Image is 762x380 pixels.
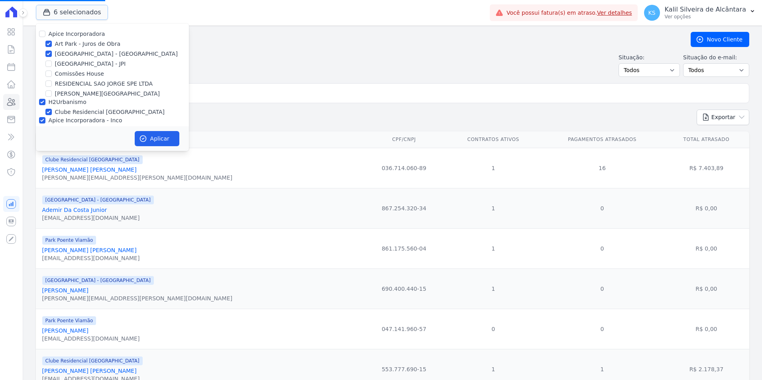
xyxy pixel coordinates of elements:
[362,188,446,228] td: 867.254.320-34
[664,188,749,228] td: R$ 0,00
[49,31,105,37] label: Apice Incorporadora
[362,309,446,349] td: 047.141.960-57
[51,85,746,101] input: Buscar por nome, CPF ou e-mail
[665,14,746,20] p: Ver opções
[446,309,541,349] td: 0
[664,131,749,148] th: Total Atrasado
[42,276,154,285] span: [GEOGRAPHIC_DATA] - [GEOGRAPHIC_DATA]
[638,2,762,24] button: KS Kalil Silveira de Alcântara Ver opções
[665,6,746,14] p: Kalil Silveira de Alcântara
[42,356,143,365] span: Clube Residencial [GEOGRAPHIC_DATA]
[446,228,541,268] td: 1
[362,148,446,188] td: 036.714.060-89
[664,268,749,309] td: R$ 0,00
[49,99,86,105] label: H2Urbanismo
[55,50,178,58] label: [GEOGRAPHIC_DATA] - [GEOGRAPHIC_DATA]
[691,32,749,47] a: Novo Cliente
[619,53,680,62] label: Situação:
[42,214,154,222] div: [EMAIL_ADDRESS][DOMAIN_NAME]
[446,148,541,188] td: 1
[541,268,663,309] td: 0
[42,316,96,325] span: Park Poente Viamão
[446,131,541,148] th: Contratos Ativos
[55,80,153,88] label: RESIDENCIAL SAO JORGE SPE LTDA
[135,131,179,146] button: Aplicar
[42,247,137,253] a: [PERSON_NAME] [PERSON_NAME]
[507,9,632,17] span: Você possui fatura(s) em atraso.
[541,148,663,188] td: 16
[55,70,104,78] label: Comissões House
[49,117,122,123] label: Apice Incorporadora - Inco
[55,90,160,98] label: [PERSON_NAME][GEOGRAPHIC_DATA]
[362,131,446,148] th: CPF/CNPJ
[36,32,678,47] h2: Clientes
[648,10,656,16] span: KS
[362,268,446,309] td: 690.400.440-15
[42,207,107,213] a: Ademir Da Costa Junior
[541,131,663,148] th: Pagamentos Atrasados
[541,188,663,228] td: 0
[42,294,232,302] div: [PERSON_NAME][EMAIL_ADDRESS][PERSON_NAME][DOMAIN_NAME]
[42,174,232,182] div: [PERSON_NAME][EMAIL_ADDRESS][PERSON_NAME][DOMAIN_NAME]
[42,236,96,245] span: Park Poente Viamão
[42,327,88,334] a: [PERSON_NAME]
[36,131,362,148] th: Nome
[697,110,749,125] button: Exportar
[541,228,663,268] td: 0
[42,287,88,294] a: [PERSON_NAME]
[664,309,749,349] td: R$ 0,00
[362,228,446,268] td: 861.175.560-04
[42,254,140,262] div: [EMAIL_ADDRESS][DOMAIN_NAME]
[446,268,541,309] td: 1
[446,188,541,228] td: 1
[541,309,663,349] td: 0
[42,335,140,343] div: [EMAIL_ADDRESS][DOMAIN_NAME]
[42,196,154,204] span: [GEOGRAPHIC_DATA] - [GEOGRAPHIC_DATA]
[42,166,137,173] a: [PERSON_NAME] [PERSON_NAME]
[36,5,108,20] button: 6 selecionados
[55,60,126,68] label: [GEOGRAPHIC_DATA] - JPI
[664,148,749,188] td: R$ 7.403,89
[42,155,143,164] span: Clube Residencial [GEOGRAPHIC_DATA]
[42,368,137,374] a: [PERSON_NAME] [PERSON_NAME]
[597,10,632,16] a: Ver detalhes
[664,228,749,268] td: R$ 0,00
[55,108,165,116] label: Clube Residencial [GEOGRAPHIC_DATA]
[55,40,120,48] label: Art Park - Juros de Obra
[683,53,749,62] label: Situação do e-mail:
